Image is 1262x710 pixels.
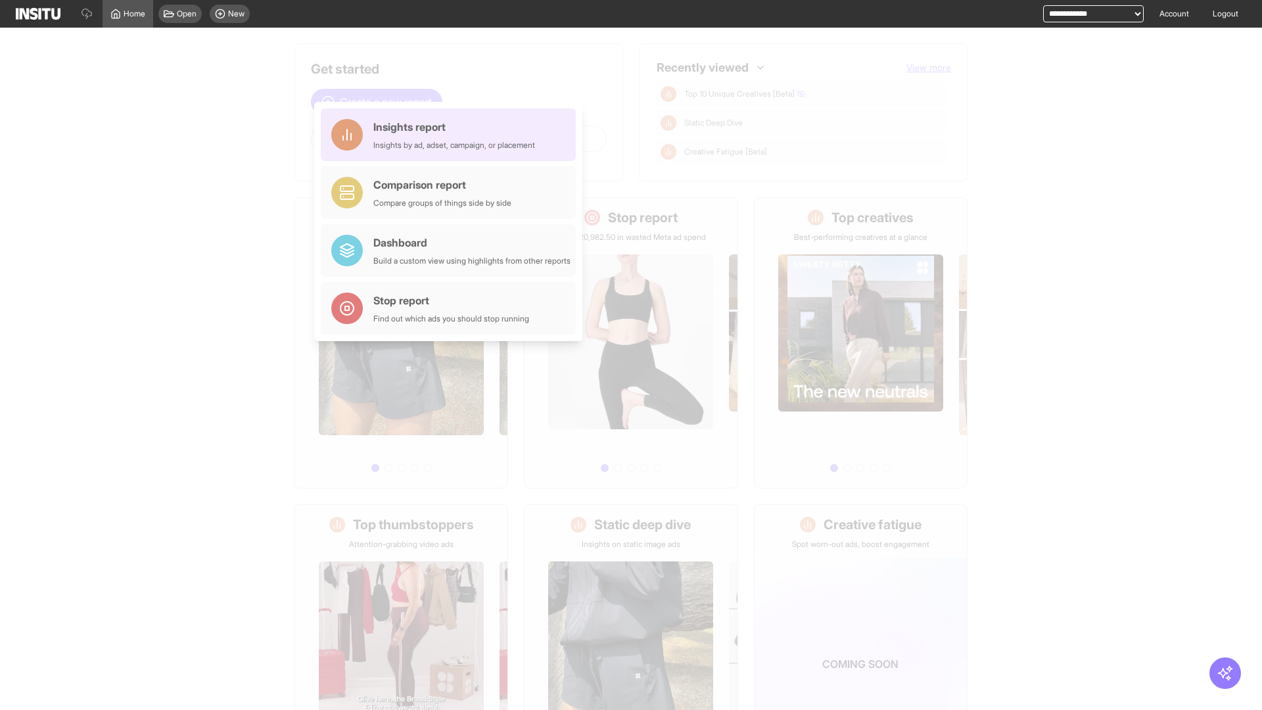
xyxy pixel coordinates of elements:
div: Dashboard [373,235,571,250]
span: Open [177,9,197,19]
div: Insights by ad, adset, campaign, or placement [373,140,535,151]
div: Insights report [373,119,535,135]
div: Compare groups of things side by side [373,198,511,208]
div: Build a custom view using highlights from other reports [373,256,571,266]
div: Find out which ads you should stop running [373,314,529,324]
div: Comparison report [373,177,511,193]
img: Logo [16,8,60,20]
span: Home [124,9,145,19]
div: Stop report [373,293,529,308]
span: New [228,9,245,19]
